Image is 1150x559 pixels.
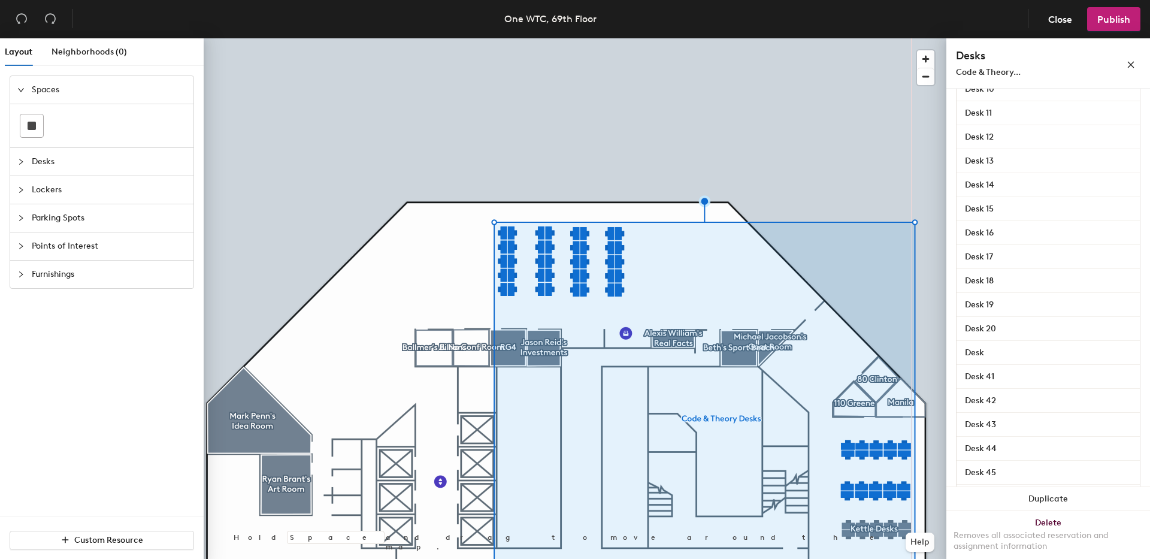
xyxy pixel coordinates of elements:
span: Close [1048,14,1072,25]
span: collapsed [17,158,25,165]
button: Custom Resource [10,531,194,550]
input: Unnamed desk [959,416,1137,433]
input: Unnamed desk [959,129,1137,146]
div: One WTC, 69th Floor [504,11,597,26]
button: Redo (⌘ + ⇧ + Z) [38,7,62,31]
input: Unnamed desk [959,392,1137,409]
span: Points of Interest [32,232,186,260]
input: Unnamed desk [959,105,1137,122]
input: Unnamed desk [959,368,1137,385]
div: Removes all associated reservation and assignment information [954,530,1143,552]
input: Unnamed desk [959,464,1137,481]
h4: Desks [956,48,1088,64]
span: Code & Theory... [956,67,1021,77]
span: collapsed [17,214,25,222]
input: Unnamed desk [959,177,1137,194]
input: Unnamed desk [959,273,1137,289]
span: Custom Resource [74,535,143,545]
span: undo [16,13,28,25]
button: Undo (⌘ + Z) [10,7,34,31]
input: Unnamed desk [959,440,1137,457]
span: collapsed [17,243,25,250]
span: collapsed [17,271,25,278]
input: Unnamed desk [959,345,1137,361]
button: Help [906,533,934,552]
span: expanded [17,86,25,93]
span: Neighborhoods (0) [52,47,127,57]
input: Unnamed desk [959,201,1137,217]
span: Layout [5,47,32,57]
input: Unnamed desk [959,249,1137,265]
input: Unnamed desk [959,321,1137,337]
input: Unnamed desk [959,297,1137,313]
button: Duplicate [946,487,1150,511]
span: collapsed [17,186,25,194]
input: Unnamed desk [959,225,1137,241]
span: Lockers [32,176,186,204]
button: Close [1038,7,1082,31]
span: Desks [32,148,186,176]
input: Unnamed desk [959,81,1137,98]
span: Furnishings [32,261,186,288]
input: Unnamed desk [959,153,1137,170]
span: close [1127,61,1135,69]
span: Spaces [32,76,186,104]
span: Publish [1097,14,1130,25]
span: Parking Spots [32,204,186,232]
button: Publish [1087,7,1140,31]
